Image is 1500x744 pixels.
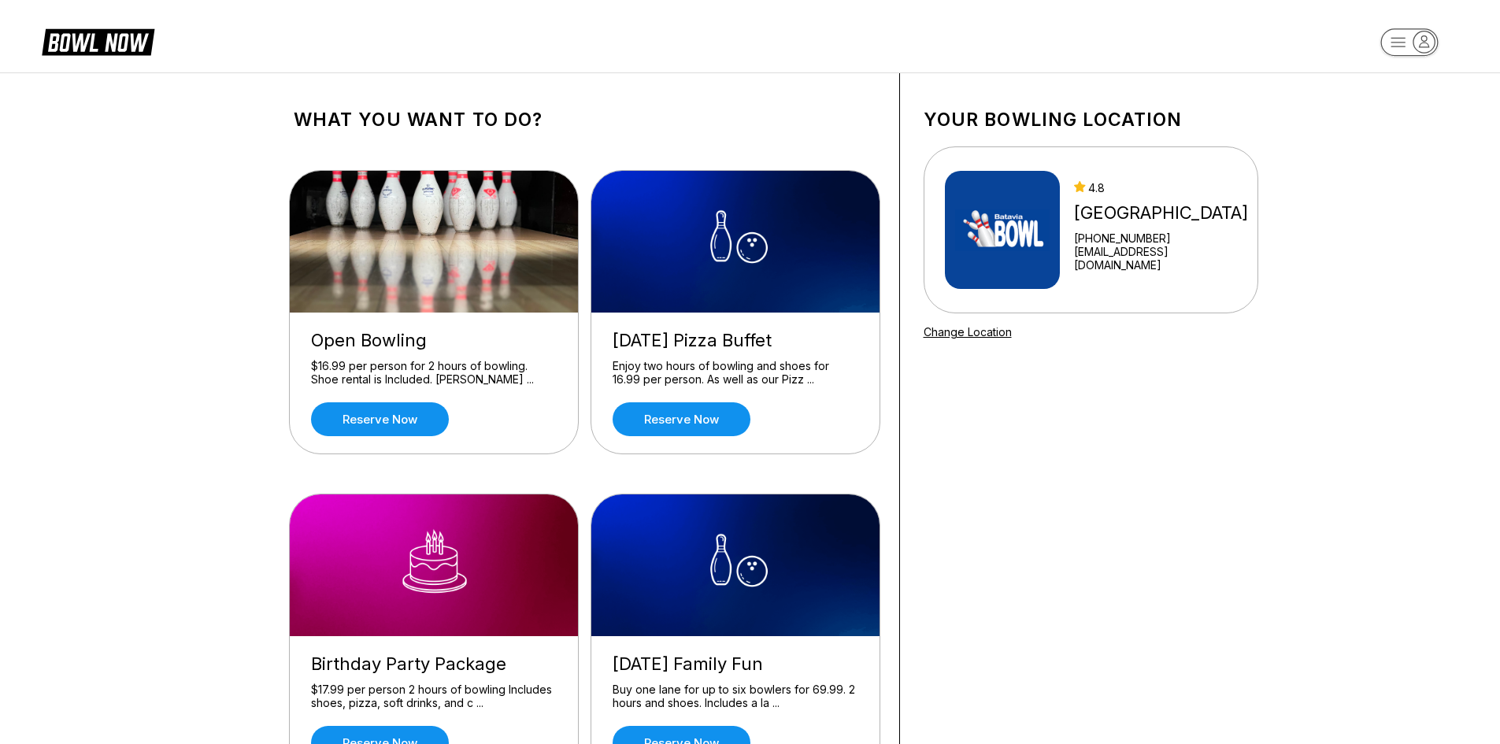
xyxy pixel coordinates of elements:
[613,402,750,436] a: Reserve now
[311,330,557,351] div: Open Bowling
[613,330,858,351] div: [DATE] Pizza Buffet
[613,683,858,710] div: Buy one lane for up to six bowlers for 69.99. 2 hours and shoes. Includes a la ...
[1074,245,1251,272] a: [EMAIL_ADDRESS][DOMAIN_NAME]
[294,109,876,131] h1: What you want to do?
[311,402,449,436] a: Reserve now
[613,359,858,387] div: Enjoy two hours of bowling and shoes for 16.99 per person. As well as our Pizz ...
[311,359,557,387] div: $16.99 per person for 2 hours of bowling. Shoe rental is Included. [PERSON_NAME] ...
[613,653,858,675] div: [DATE] Family Fun
[945,171,1060,289] img: Batavia Bowl
[1074,231,1251,245] div: [PHONE_NUMBER]
[311,683,557,710] div: $17.99 per person 2 hours of bowling Includes shoes, pizza, soft drinks, and c ...
[311,653,557,675] div: Birthday Party Package
[1074,181,1251,194] div: 4.8
[591,171,881,313] img: Wednesday Pizza Buffet
[924,109,1258,131] h1: Your bowling location
[591,494,881,636] img: Friday Family Fun
[290,494,580,636] img: Birthday Party Package
[924,325,1012,339] a: Change Location
[1074,202,1251,224] div: [GEOGRAPHIC_DATA]
[290,171,580,313] img: Open Bowling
